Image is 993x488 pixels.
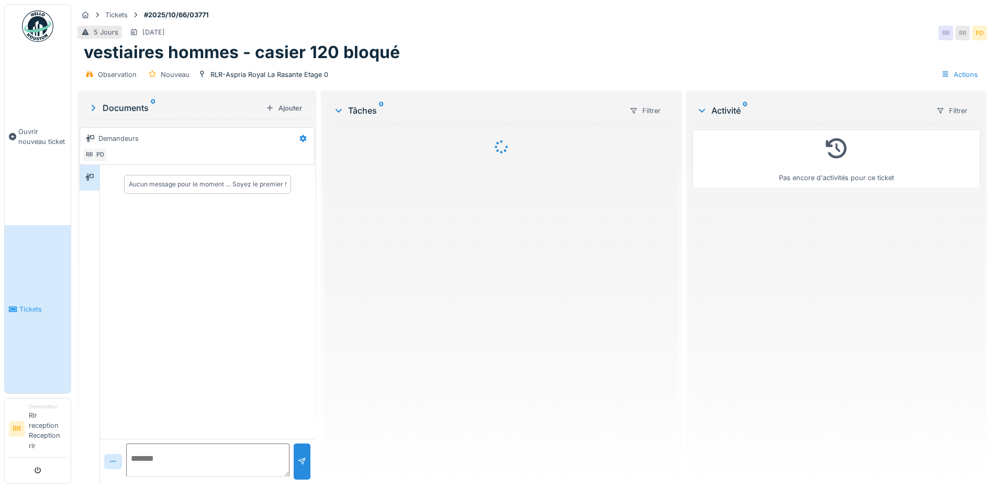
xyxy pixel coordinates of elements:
[88,102,262,114] div: Documents
[625,103,665,118] div: Filtrer
[697,104,928,117] div: Activité
[94,27,118,37] div: 5 Jours
[955,26,970,40] div: RR
[105,10,128,20] div: Tickets
[29,403,66,455] li: Rlr reception Reception rlr
[936,67,983,82] div: Actions
[262,101,306,115] div: Ajouter
[5,48,71,225] a: Ouvrir nouveau ticket
[5,225,71,393] a: Tickets
[743,104,747,117] sup: 0
[19,304,66,314] span: Tickets
[140,10,213,20] strong: #2025/10/66/03771
[82,148,97,162] div: RR
[972,26,987,40] div: PD
[9,403,66,458] a: RR DemandeurRlr reception Reception rlr
[98,134,139,143] div: Demandeurs
[29,403,66,411] div: Demandeur
[142,27,165,37] div: [DATE]
[379,104,384,117] sup: 0
[22,10,53,42] img: Badge_color-CXgf-gQk.svg
[210,70,328,80] div: RLR-Aspria Royal La Rasante Etage 0
[333,104,621,117] div: Tâches
[151,102,155,114] sup: 0
[93,148,107,162] div: PD
[98,70,137,80] div: Observation
[18,127,66,147] span: Ouvrir nouveau ticket
[699,134,974,183] div: Pas encore d'activités pour ce ticket
[932,103,972,118] div: Filtrer
[939,26,953,40] div: RR
[129,180,286,189] div: Aucun message pour le moment … Soyez le premier !
[161,70,189,80] div: Nouveau
[9,421,25,437] li: RR
[84,42,400,62] h1: vestiaires hommes - casier 120 bloqué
